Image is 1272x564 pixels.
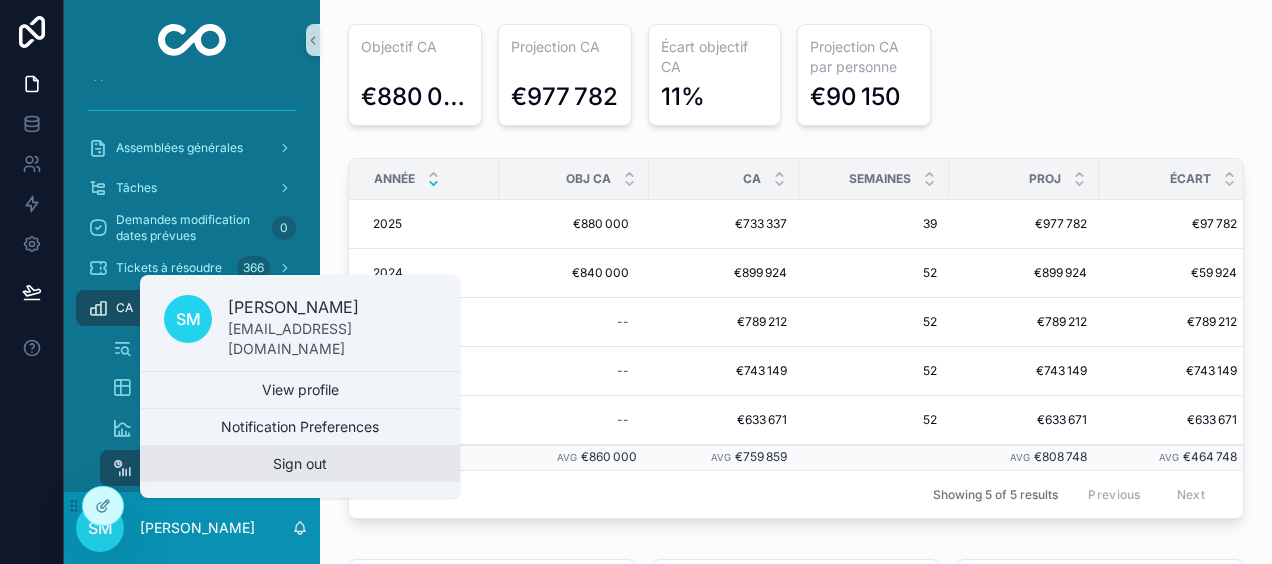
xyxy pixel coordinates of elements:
a: Assemblées générales [76,130,308,166]
a: Comptabilité des revenus [100,330,308,366]
div: €977 782 [511,81,618,113]
a: View profile [140,372,460,408]
span: €59 924 [1111,265,1237,281]
span: Showing 5 of 5 results [933,487,1058,503]
span: 52 [811,314,937,330]
span: Obj CA [566,171,611,187]
small: Avg [711,452,731,463]
a: CA [76,290,308,326]
button: Notification Preferences [140,409,460,445]
span: €880 000 [519,216,629,232]
span: €633 671 [1111,412,1237,428]
span: Écart [1170,171,1211,187]
a: CA par mois et par immeuble [100,370,308,406]
div: -- [617,412,629,428]
span: CA [743,171,761,187]
div: €90 150 [810,81,901,113]
span: €840 000 [519,265,629,281]
p: [EMAIL_ADDRESS][DOMAIN_NAME] [228,319,436,359]
span: 2024 [373,265,403,281]
span: 39 [811,216,937,232]
span: €977 782 [961,216,1087,232]
span: €633 671 [661,412,787,428]
span: CA [116,300,133,316]
button: Sign out [140,446,460,482]
span: SM [176,307,201,331]
span: Proj [1029,171,1061,187]
h3: Projection CA [511,37,619,57]
span: €789 212 [961,314,1087,330]
div: scrollable content [64,80,320,492]
a: Productivité [100,450,308,486]
p: [PERSON_NAME] [140,518,255,538]
span: €808 748 [1034,449,1087,464]
span: €860 000 [581,449,637,464]
div: 11% [661,81,705,113]
h3: Objectif CA [361,37,469,57]
span: Assemblées générales [116,140,243,156]
span: €789 212 [661,314,787,330]
span: 52 [811,412,937,428]
span: €743 149 [661,363,787,379]
span: 52 [811,363,937,379]
small: Avg [1010,452,1030,463]
span: Année [374,171,415,187]
h3: Projection CA par personne [810,37,918,77]
span: €733 337 [661,216,787,232]
span: €899 924 [961,265,1087,281]
span: SM [88,516,113,540]
span: 52 [811,265,937,281]
span: Tâches [116,180,157,196]
img: App logo [158,24,227,56]
div: 366 [237,256,270,280]
span: €97 782 [1111,216,1237,232]
span: €743 149 [961,363,1087,379]
div: -- [617,314,629,330]
span: 2025 [373,216,402,232]
span: €464 748 [1183,449,1237,464]
div: -- [617,363,629,379]
span: Tickets à résoudre [116,260,222,276]
span: €899 924 [661,265,787,281]
h3: Écart objectif CA [661,37,769,77]
span: Demandes modification dates prévues [116,212,264,244]
a: Analyse [100,410,308,446]
span: €789 212 [1111,314,1237,330]
span: €743 149 [1111,363,1237,379]
small: Avg [1159,452,1179,463]
p: [PERSON_NAME] [228,295,436,319]
a: Tickets à résoudre366 [76,250,308,286]
small: Avg [557,452,577,463]
div: €880 000 [361,81,469,113]
div: 0 [272,216,296,240]
a: Demandes modification dates prévues0 [76,210,308,246]
a: Tâches [76,170,308,206]
span: €633 671 [961,412,1087,428]
span: Semaines [849,171,911,187]
span: €759 859 [735,449,787,464]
